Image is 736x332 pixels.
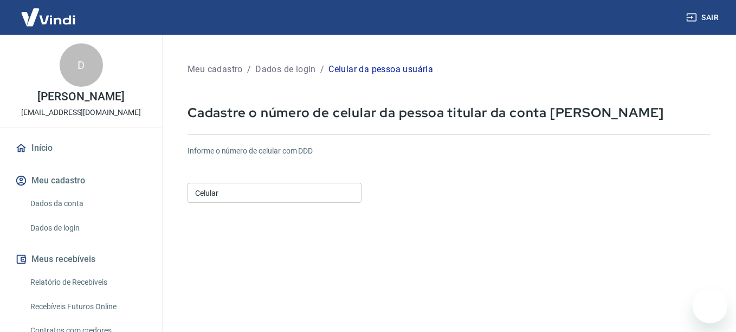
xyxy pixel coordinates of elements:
img: Vindi [13,1,83,34]
h6: Informe o número de celular com DDD [188,145,710,157]
iframe: Botão para abrir a janela de mensagens [693,289,727,323]
a: Relatório de Recebíveis [26,271,149,293]
button: Sair [684,8,723,28]
p: [PERSON_NAME] [37,91,124,103]
p: [EMAIL_ADDRESS][DOMAIN_NAME] [21,107,141,118]
p: / [320,63,324,76]
p: Celular da pessoa usuária [328,63,433,76]
p: Cadastre o número de celular da pessoa titular da conta [PERSON_NAME] [188,104,710,121]
p: Dados de login [255,63,316,76]
div: D [60,43,103,87]
button: Meu cadastro [13,169,149,193]
a: Recebíveis Futuros Online [26,296,149,318]
a: Dados da conta [26,193,149,215]
a: Início [13,136,149,160]
p: Meu cadastro [188,63,243,76]
a: Dados de login [26,217,149,239]
button: Meus recebíveis [13,247,149,271]
p: / [247,63,251,76]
